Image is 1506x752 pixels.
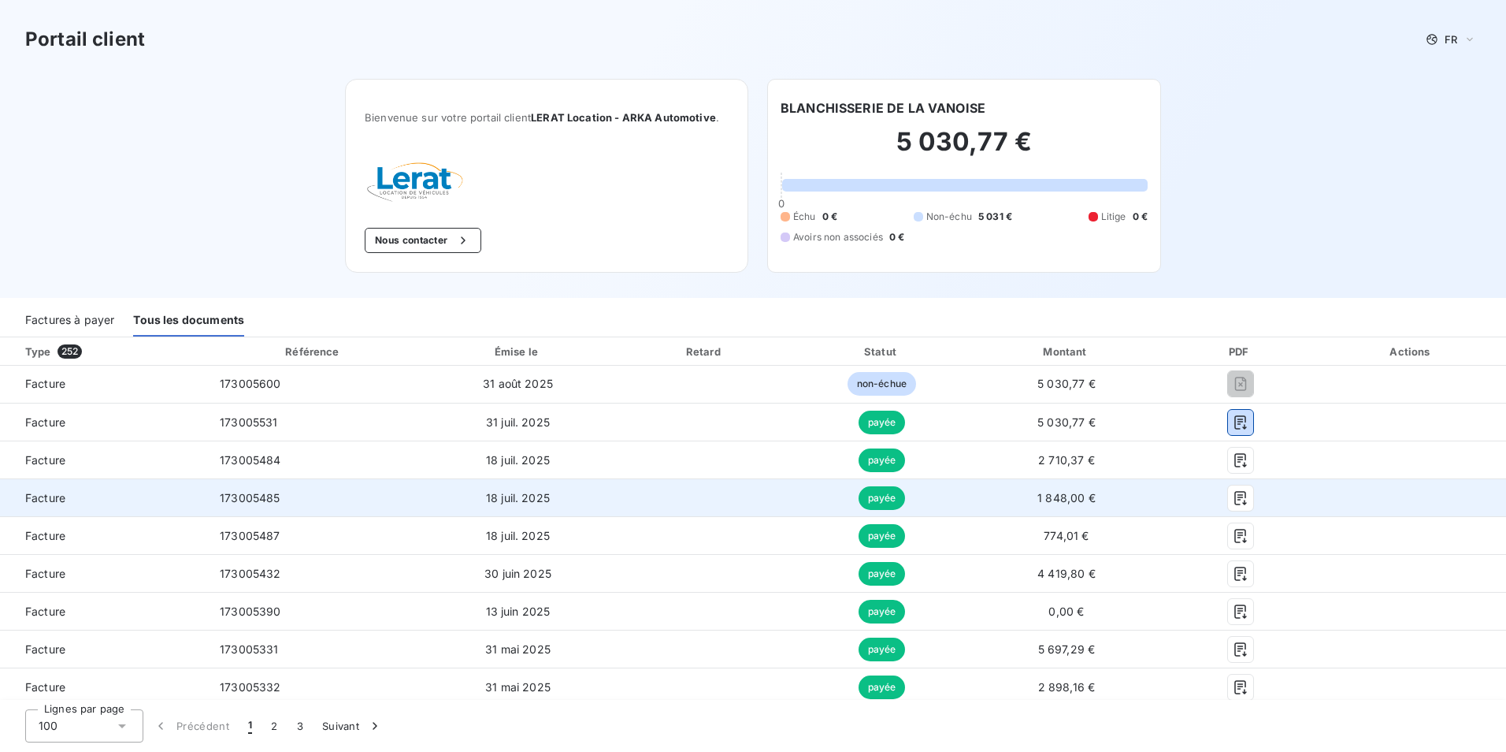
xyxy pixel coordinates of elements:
[1037,491,1096,504] span: 1 848,00 €
[13,604,195,620] span: Facture
[859,600,906,624] span: payée
[485,680,551,694] span: 31 mai 2025
[25,303,114,337] div: Factures à payer
[781,99,985,117] h6: BLANCHISSERIE DE LA VANOISE
[822,210,837,224] span: 0 €
[13,452,195,468] span: Facture
[220,491,280,504] span: 173005485
[424,344,612,359] div: Émise le
[248,718,252,734] span: 1
[486,529,550,542] span: 18 juil. 2025
[133,303,244,337] div: Tous les documents
[220,529,280,542] span: 173005487
[486,415,550,429] span: 31 juil. 2025
[889,230,904,244] span: 0 €
[778,197,785,210] span: 0
[13,376,195,392] span: Facture
[486,491,550,504] span: 18 juil. 2025
[859,562,906,586] span: payée
[531,111,716,124] span: LERAT Location - ARKA Automotive
[13,528,195,544] span: Facture
[365,111,729,124] span: Bienvenue sur votre portail client .
[13,415,195,430] span: Facture
[1037,377,1096,390] span: 5 030,77 €
[13,642,195,657] span: Facture
[39,718,57,734] span: 100
[285,345,339,358] div: Référence
[978,210,1012,224] span: 5 031 €
[287,709,313,743] button: 3
[220,453,280,467] span: 173005484
[1038,642,1096,656] span: 5 697,29 €
[1133,210,1148,224] span: 0 €
[143,709,239,743] button: Précédent
[793,230,883,244] span: Avoirs non associés
[13,566,195,582] span: Facture
[365,228,481,253] button: Nous contacter
[1037,415,1096,429] span: 5 030,77 €
[1038,453,1095,467] span: 2 710,37 €
[313,709,392,743] button: Suivant
[859,411,906,434] span: payée
[262,709,287,743] button: 2
[1167,344,1313,359] div: PDF
[485,642,551,656] span: 31 mai 2025
[859,638,906,661] span: payée
[483,377,553,390] span: 31 août 2025
[618,344,791,359] div: Retard
[220,642,278,656] span: 173005331
[1320,344,1503,359] div: Actions
[1044,529,1089,542] span: 774,01 €
[797,344,966,359] div: Statut
[859,449,906,472] span: payée
[239,709,262,743] button: 1
[1101,210,1126,224] span: Litige
[1037,567,1096,580] span: 4 419,80 €
[486,605,551,618] span: 13 juin 2025
[220,415,277,429] span: 173005531
[220,377,280,390] span: 173005600
[859,524,906,548] span: payée
[365,162,466,203] img: Company logo
[1445,33,1457,46] span: FR
[859,486,906,510] span: payée
[926,210,972,224] span: Non-échu
[848,372,916,396] span: non-échue
[1038,680,1096,694] span: 2 898,16 €
[781,126,1148,173] h2: 5 030,77 €
[859,676,906,699] span: payée
[484,567,551,580] span: 30 juin 2025
[972,344,1160,359] div: Montant
[16,344,204,359] div: Type
[25,25,145,54] h3: Portail client
[793,210,816,224] span: Échu
[57,344,82,359] span: 252
[220,680,280,694] span: 173005332
[13,679,195,695] span: Facture
[486,453,550,467] span: 18 juil. 2025
[220,567,280,580] span: 173005432
[220,605,280,618] span: 173005390
[13,490,195,506] span: Facture
[1048,605,1084,618] span: 0,00 €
